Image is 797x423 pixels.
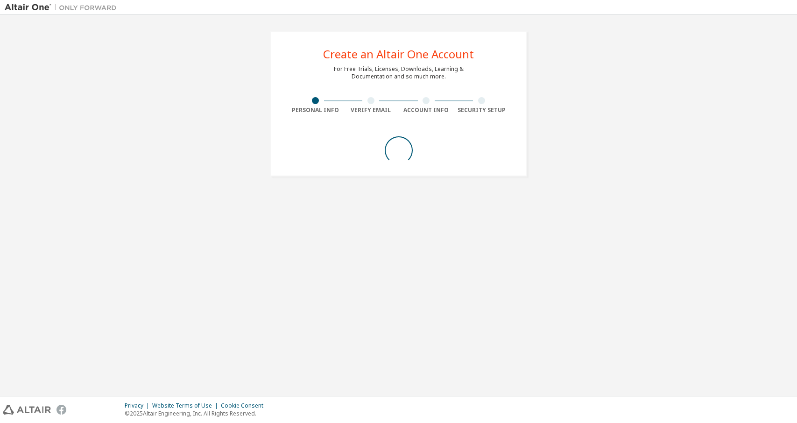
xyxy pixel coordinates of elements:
p: © 2025 Altair Engineering, Inc. All Rights Reserved. [125,409,269,417]
div: Personal Info [288,106,344,114]
div: Cookie Consent [221,402,269,409]
div: Security Setup [454,106,509,114]
div: Create an Altair One Account [323,49,474,60]
div: Verify Email [343,106,399,114]
img: facebook.svg [56,405,66,415]
div: Account Info [399,106,454,114]
div: Privacy [125,402,152,409]
div: For Free Trials, Licenses, Downloads, Learning & Documentation and so much more. [334,65,464,80]
div: Website Terms of Use [152,402,221,409]
img: Altair One [5,3,121,12]
img: altair_logo.svg [3,405,51,415]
